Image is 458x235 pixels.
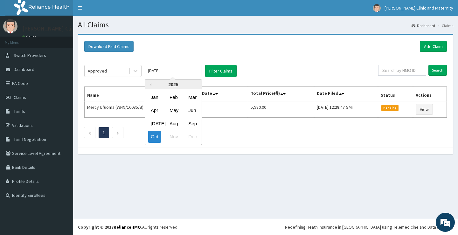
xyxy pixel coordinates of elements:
textarea: Type your message and hit 'Enter' [3,162,121,185]
div: Choose September 2025 [186,118,198,129]
a: Next page [116,130,119,135]
div: Choose February 2025 [167,91,180,103]
input: Search by HMO ID [378,65,426,76]
div: month 2025-10 [145,91,202,143]
th: Date Filed [314,87,378,101]
img: d_794563401_company_1708531726252_794563401 [12,32,26,48]
td: Mercy Ufuoma (WNN/10035/B) [85,101,177,118]
div: Choose January 2025 [148,91,161,103]
h1: All Claims [78,21,453,29]
div: Chat with us now [33,36,107,44]
div: Minimize live chat window [104,3,120,18]
div: Choose June 2025 [186,105,198,116]
a: Add Claim [420,41,447,52]
div: Choose August 2025 [167,118,180,129]
a: Dashboard [412,23,435,28]
footer: All rights reserved. [73,219,458,235]
th: Actions [413,87,447,101]
img: User Image [3,19,17,33]
span: Claims [14,94,26,100]
li: Claims [436,23,453,28]
div: Approved [88,68,107,74]
span: Tariffs [14,108,25,114]
a: RelianceHMO [114,224,141,230]
th: Total Price(₦) [248,87,314,101]
th: Status [378,87,413,101]
input: Select Month and Year [145,65,202,76]
p: [PERSON_NAME] Clinic and Maternity [22,26,114,31]
span: Pending [381,105,399,111]
a: Page 1 is your current page [103,130,105,135]
div: Choose October 2025 [148,131,161,143]
button: Download Paid Claims [84,41,134,52]
div: Redefining Heath Insurance in [GEOGRAPHIC_DATA] using Telemedicine and Data Science! [285,224,453,230]
div: Choose April 2025 [148,105,161,116]
button: Filter Claims [205,65,237,77]
strong: Copyright © 2017 . [78,224,142,230]
td: 5,980.00 [248,101,314,118]
span: We're online! [37,74,88,139]
span: Dashboard [14,66,34,72]
a: Previous page [88,130,91,135]
div: Choose May 2025 [167,105,180,116]
div: Choose July 2025 [148,118,161,129]
a: Online [22,35,38,39]
th: Name [85,87,177,101]
div: 2025 [145,80,202,89]
a: View [416,104,433,115]
div: Choose March 2025 [186,91,198,103]
img: User Image [373,4,381,12]
button: Previous Year [148,83,151,86]
td: [DATE] 12:28:47 GMT [314,101,378,118]
input: Search [428,65,447,76]
span: Switch Providers [14,52,46,58]
span: Tariff Negotiation [14,136,46,142]
span: [PERSON_NAME] Clinic and Maternity [385,5,453,11]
